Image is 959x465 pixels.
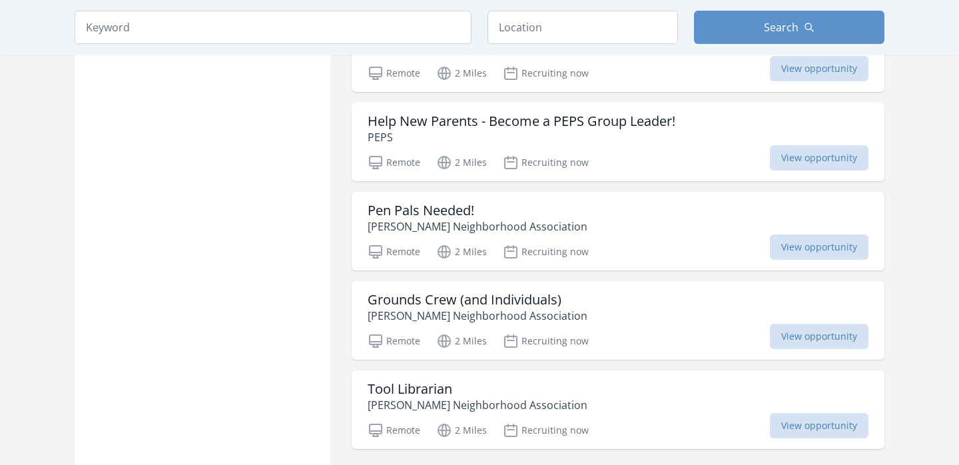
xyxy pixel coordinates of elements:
[503,155,589,171] p: Recruiting now
[368,219,587,234] p: [PERSON_NAME] Neighborhood Association
[368,203,587,219] h3: Pen Pals Needed!
[352,370,884,449] a: Tool Librarian [PERSON_NAME] Neighborhood Association Remote 2 Miles Recruiting now View opportunity
[352,103,884,181] a: Help New Parents - Become a PEPS Group Leader! PEPS Remote 2 Miles Recruiting now View opportunity
[368,65,420,81] p: Remote
[503,65,589,81] p: Recruiting now
[352,281,884,360] a: Grounds Crew (and Individuals) [PERSON_NAME] Neighborhood Association Remote 2 Miles Recruiting n...
[436,333,487,349] p: 2 Miles
[436,244,487,260] p: 2 Miles
[770,145,868,171] span: View opportunity
[770,324,868,349] span: View opportunity
[694,11,884,44] button: Search
[503,422,589,438] p: Recruiting now
[436,155,487,171] p: 2 Miles
[368,129,675,145] p: PEPS
[487,11,678,44] input: Location
[436,422,487,438] p: 2 Miles
[368,397,587,413] p: [PERSON_NAME] Neighborhood Association
[368,292,587,308] h3: Grounds Crew (and Individuals)
[503,244,589,260] p: Recruiting now
[368,308,587,324] p: [PERSON_NAME] Neighborhood Association
[770,413,868,438] span: View opportunity
[770,234,868,260] span: View opportunity
[368,381,587,397] h3: Tool Librarian
[75,11,472,44] input: Keyword
[503,333,589,349] p: Recruiting now
[368,155,420,171] p: Remote
[770,56,868,81] span: View opportunity
[764,19,799,35] span: Search
[368,244,420,260] p: Remote
[436,65,487,81] p: 2 Miles
[368,333,420,349] p: Remote
[368,113,675,129] h3: Help New Parents - Become a PEPS Group Leader!
[352,192,884,270] a: Pen Pals Needed! [PERSON_NAME] Neighborhood Association Remote 2 Miles Recruiting now View opport...
[368,422,420,438] p: Remote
